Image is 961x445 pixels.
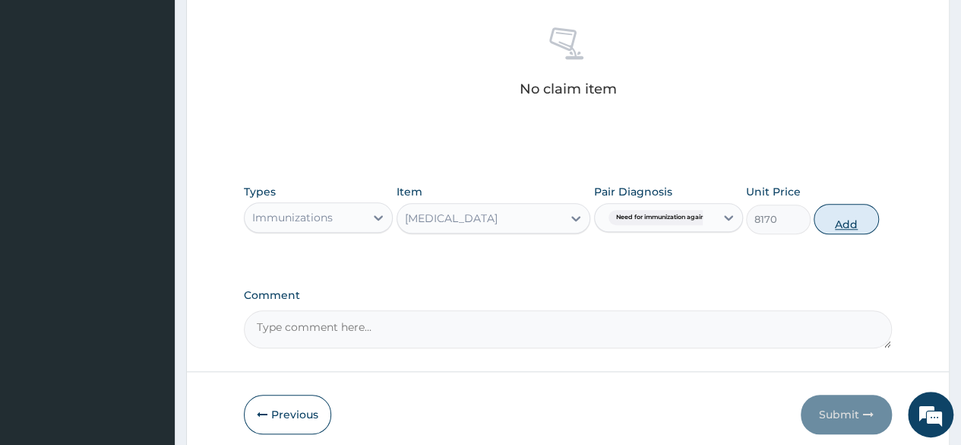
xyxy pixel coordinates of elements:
div: Immunizations [252,210,333,225]
span: We're online! [88,129,210,282]
label: Item [397,184,422,199]
p: No claim item [519,81,616,97]
img: d_794563401_company_1708531726252_794563401 [28,76,62,114]
label: Comment [244,289,892,302]
textarea: Type your message and hit 'Enter' [8,289,289,342]
button: Previous [244,395,331,434]
label: Pair Diagnosis [594,184,672,199]
button: Add [814,204,878,234]
label: Unit Price [746,184,801,199]
div: Minimize live chat window [249,8,286,44]
label: Types [244,186,276,199]
div: [MEDICAL_DATA] [405,211,498,226]
span: Need for immunization against ... [609,210,723,225]
button: Submit [801,395,892,434]
div: Chat with us now [79,85,255,105]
